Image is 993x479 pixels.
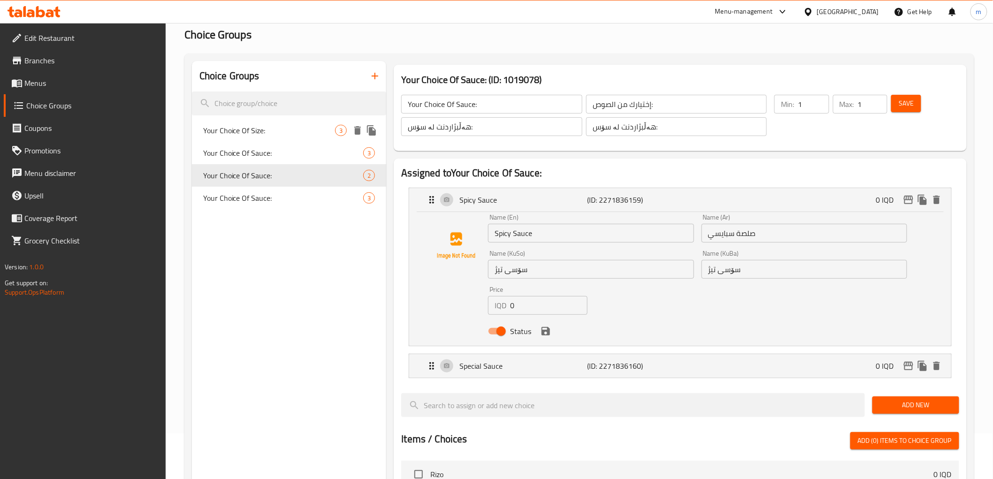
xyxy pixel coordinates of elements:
p: (ID: 2271836160) [588,360,673,372]
p: (ID: 2271836159) [588,194,673,205]
div: Choices [363,192,375,204]
span: Promotions [24,145,158,156]
span: 3 [364,149,374,158]
a: Support.OpsPlatform [5,286,64,298]
button: duplicate [916,359,930,373]
button: Add (0) items to choice group [850,432,959,449]
a: Grocery Checklist [4,229,166,252]
span: Menus [24,77,158,89]
span: Edit Restaurant [24,32,158,44]
div: Your Choice Of Size:3deleteduplicate [192,119,387,142]
h2: Choice Groups [199,69,260,83]
a: Menus [4,72,166,94]
span: Version: [5,261,28,273]
a: Coupons [4,117,166,139]
div: Expand [409,354,951,378]
button: save [539,324,553,338]
button: duplicate [365,123,379,137]
span: Save [899,98,914,109]
p: 0 IQD [876,194,901,205]
span: Get support on: [5,277,48,289]
button: delete [351,123,365,137]
button: duplicate [916,193,930,207]
input: Enter name KuBa [702,260,907,279]
a: Edit Restaurant [4,27,166,49]
a: Menu disclaimer [4,162,166,184]
a: Upsell [4,184,166,207]
a: Branches [4,49,166,72]
input: search [401,393,865,417]
p: Spicy Sauce [459,194,587,205]
p: Special Sauce [459,360,587,372]
input: Enter name En [488,224,694,243]
div: Choices [363,147,375,159]
input: search [192,91,387,115]
div: Menu-management [715,6,773,17]
span: 3 [336,126,346,135]
p: Min: [781,99,794,110]
span: Coverage Report [24,213,158,224]
p: Max: [840,99,854,110]
li: Expand [401,350,959,382]
span: Menu disclaimer [24,167,158,179]
p: 0 IQD [876,360,901,372]
span: Grocery Checklist [24,235,158,246]
span: Choice Groups [184,24,252,45]
input: Enter name KuSo [488,260,694,279]
a: Coverage Report [4,207,166,229]
span: Your Choice Of Sauce: [203,170,364,181]
span: Add (0) items to choice group [858,435,952,447]
button: edit [901,359,916,373]
span: Add New [880,399,952,411]
div: Expand [409,188,951,212]
a: Promotions [4,139,166,162]
h2: Assigned to Your Choice Of Sauce: [401,166,959,180]
p: IQD [495,300,506,311]
span: Your Choice Of Sauce: [203,147,364,159]
button: edit [901,193,916,207]
div: Your Choice Of Sauce:3 [192,187,387,209]
h2: Items / Choices [401,432,467,446]
span: 2 [364,171,374,180]
span: Choice Groups [26,100,158,111]
span: Status [510,326,531,337]
a: Choice Groups [4,94,166,117]
h3: Your Choice Of Sauce: (ID: 1019078) [401,72,959,87]
span: 3 [364,194,374,203]
input: Please enter price [510,296,587,315]
button: Save [891,95,921,112]
span: Your Choice Of Sauce: [203,192,364,204]
div: Choices [335,125,347,136]
input: Enter name Ar [702,224,907,243]
span: Your Choice Of Size: [203,125,336,136]
button: delete [930,193,944,207]
span: Coupons [24,122,158,134]
span: 1.0.0 [29,261,44,273]
div: Your Choice Of Sauce:3 [192,142,387,164]
div: [GEOGRAPHIC_DATA] [817,7,879,17]
button: Add New [872,396,959,414]
span: Branches [24,55,158,66]
li: ExpandSpicy SauceName (En)Name (Ar)Name (KuSo)Name (KuBa)PriceIQDStatussave [401,184,959,350]
img: Spicy Sauce [426,216,486,276]
span: Upsell [24,190,158,201]
span: m [976,7,982,17]
div: Your Choice Of Sauce:2 [192,164,387,187]
button: delete [930,359,944,373]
